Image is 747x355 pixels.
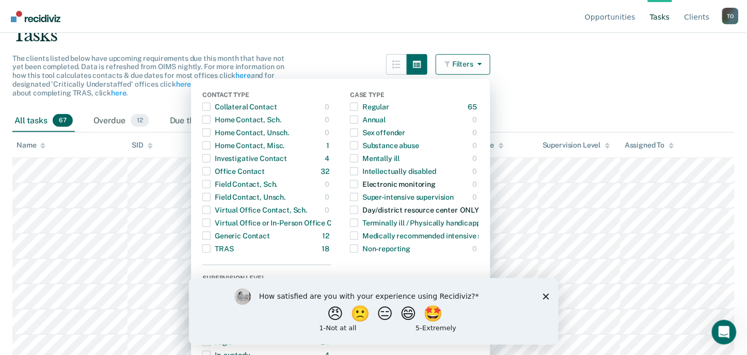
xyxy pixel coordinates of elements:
div: 12 [323,228,332,244]
a: here [176,80,191,88]
div: Office Contact [202,163,265,180]
div: 65 [468,99,480,115]
div: Home Contact, Sch. [202,111,281,128]
div: Field Contact, Unsch. [202,189,285,205]
div: 1 [326,137,331,154]
div: Electronic monitoring [350,176,436,192]
img: Recidiviz [11,11,60,22]
div: 0 [325,202,331,218]
span: 67 [53,114,73,127]
div: 0 [472,111,479,128]
div: ONLY [460,202,479,218]
iframe: Survey by Kim from Recidiviz [189,278,559,345]
div: SID [132,141,153,150]
div: Substance abuse [350,137,419,154]
div: Super-intensive supervision [350,189,454,205]
div: 0 [472,137,479,154]
div: Collateral Contact [202,99,277,115]
div: Contact Type [202,91,331,101]
div: Due this week0 [168,110,246,133]
div: Annual [350,111,386,128]
div: 32 [321,163,332,180]
div: Sex offender [350,124,405,141]
div: 0 [325,99,331,115]
iframe: Intercom live chat [712,320,737,345]
button: Profile dropdown button [722,8,739,24]
div: Tasks [12,25,735,46]
div: Assigned To [625,141,674,150]
div: Regular [350,99,389,115]
div: Day/district resource center [350,202,458,218]
div: Overdue12 [91,110,151,133]
div: 0 [325,111,331,128]
button: Filters [436,54,490,75]
div: Intellectually disabled [350,163,436,180]
div: Home Contact, Misc. [202,137,284,154]
div: TRAS [202,240,233,257]
div: 0 [472,176,479,192]
span: The clients listed below have upcoming requirements due this month that have not yet been complet... [12,54,284,97]
div: 0 [325,189,331,205]
div: 4 [325,150,331,167]
div: T O [722,8,739,24]
div: All tasks67 [12,110,75,133]
div: 0 [472,189,479,205]
div: Non-reporting [350,240,410,257]
div: Investigative Contact [202,150,287,167]
div: 0 [325,176,331,192]
span: 12 [131,114,149,127]
div: 0 [472,124,479,141]
div: Supervision Level [202,275,331,284]
div: Case Type [350,91,479,101]
div: 0 [472,150,479,167]
div: 0 [472,163,479,180]
a: here [235,71,250,79]
div: 0 [472,240,479,257]
div: Medically recommended intensive supervision [350,228,516,244]
div: 18 [322,240,332,257]
div: Virtual Office or In-Person Office Contact [202,215,354,231]
div: 0 [325,124,331,141]
div: Field Contact, Sch. [202,176,277,192]
div: Name [17,141,45,150]
div: Terminally ill / Physically handicapped [350,215,489,231]
div: Supervision Level [543,141,610,150]
div: Mentally ill [350,150,400,167]
div: Home Contact, Unsch. [202,124,289,141]
div: Virtual Office Contact, Sch. [202,202,307,218]
a: here [111,89,126,97]
div: Generic Contact [202,228,270,244]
